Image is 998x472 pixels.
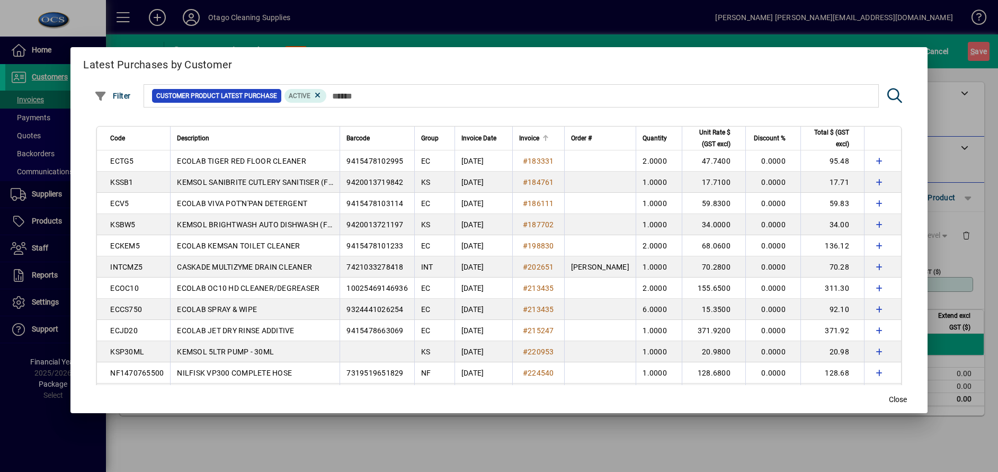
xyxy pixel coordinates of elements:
span: Discount % [754,132,786,144]
td: 20.98 [800,341,864,362]
span: KS [421,220,431,229]
span: # [523,220,528,229]
span: 224540 [528,369,554,377]
div: Discount % [752,132,795,144]
span: 186111 [528,199,554,208]
span: KEMSOL BRIGHTWASH AUTO DISHWASH (FS13) [177,220,343,229]
span: Quantity [643,132,667,144]
button: Close [881,390,915,409]
div: Order # [571,132,629,144]
td: 15.3500 [682,299,745,320]
span: 9415478101233 [346,242,403,250]
span: EC [421,199,431,208]
td: 0.0000 [745,172,800,193]
span: 184761 [528,178,554,186]
td: 17.71 [800,172,864,193]
span: 202651 [528,263,554,271]
div: Quantity [643,132,676,144]
td: 34.00 [800,214,864,235]
span: 9420013721197 [346,220,403,229]
td: 70.28 [800,256,864,278]
span: ECOLAB OC10 HD CLEANER/DEGREASER [177,284,319,292]
a: #184761 [519,176,558,188]
td: 17.1400 [682,384,745,405]
span: EC [421,157,431,165]
td: [DATE] [455,341,512,362]
a: #186111 [519,198,558,209]
span: # [523,326,528,335]
span: EC [421,305,431,314]
span: Filter [94,92,131,100]
span: 198830 [528,242,554,250]
td: [DATE] [455,256,512,278]
span: Order # [571,132,592,144]
span: 10025469146936 [346,284,408,292]
span: 9420013719842 [346,178,403,186]
span: # [523,157,528,165]
td: [DATE] [455,384,512,405]
td: 1.0000 [636,256,682,278]
span: ECOC10 [110,284,139,292]
td: 1.0000 [636,341,682,362]
span: ECCS750 [110,305,142,314]
span: KS [421,178,431,186]
td: 371.9200 [682,320,745,341]
td: 6.0000 [636,299,682,320]
td: [DATE] [455,193,512,214]
span: Group [421,132,439,144]
span: KS [421,348,431,356]
mat-chip: Product Activation Status: Active [284,89,327,103]
td: 2.0000 [636,384,682,405]
div: Invoice Date [461,132,506,144]
span: ECJD20 [110,326,138,335]
td: 70.2800 [682,256,745,278]
span: ECTG5 [110,157,133,165]
td: 155.6500 [682,278,745,299]
span: EC [421,284,431,292]
span: KEMSOL SANIBRITE CUTLERY SANITISER (FS11) [177,178,344,186]
td: 0.0000 [745,299,800,320]
td: 1.0000 [636,172,682,193]
a: #198830 [519,240,558,252]
div: Group [421,132,448,144]
span: 215247 [528,326,554,335]
span: ECOLAB VIVA POT'N'PAN DETERGENT [177,199,307,208]
span: EC [421,242,431,250]
td: 0.0000 [745,235,800,256]
td: 68.0600 [682,235,745,256]
td: [DATE] [455,172,512,193]
td: 95.48 [800,150,864,172]
td: [DATE] [455,299,512,320]
span: 183331 [528,157,554,165]
div: Description [177,132,333,144]
td: 47.7400 [682,150,745,172]
td: 128.68 [800,362,864,384]
span: 187702 [528,220,554,229]
span: Invoice [519,132,539,144]
td: [DATE] [455,362,512,384]
td: 1.0000 [636,362,682,384]
td: 0.0000 [745,214,800,235]
td: 1.0000 [636,193,682,214]
td: 2.0000 [636,278,682,299]
td: [DATE] [455,150,512,172]
span: ECOLAB KEMSAN TOILET CLEANER [177,242,300,250]
span: ECV5 [110,199,129,208]
span: # [523,199,528,208]
a: #220953 [519,346,558,358]
span: NF [421,369,431,377]
span: Code [110,132,125,144]
td: 0.0000 [745,193,800,214]
span: # [523,305,528,314]
td: [DATE] [455,278,512,299]
span: # [523,263,528,271]
td: 2.0000 [636,235,682,256]
td: 20.9800 [682,341,745,362]
span: Active [289,92,310,100]
div: Code [110,132,164,144]
span: 220953 [528,348,554,356]
span: 7421033278418 [346,263,403,271]
a: #183331 [519,155,558,167]
span: ECOLAB SPRAY & WIPE [177,305,257,314]
span: # [523,178,528,186]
